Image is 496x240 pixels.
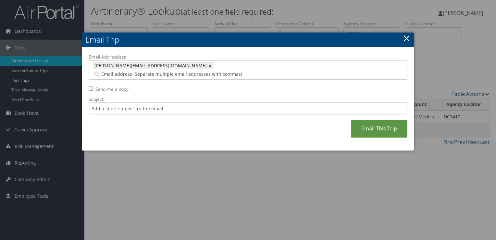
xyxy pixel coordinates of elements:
a: × [208,62,213,69]
a: × [403,32,410,45]
a: Email This Trip [351,120,407,138]
label: Subject: [89,96,407,102]
label: Email Address(es): [89,54,407,60]
label: Send me a copy [95,86,129,92]
input: Add a short subject for the email [89,102,407,114]
h2: Email Trip [82,33,414,47]
span: [PERSON_NAME][EMAIL_ADDRESS][DOMAIN_NAME] [93,62,207,69]
input: Email address (Separate multiple email addresses with commas) [93,71,336,77]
